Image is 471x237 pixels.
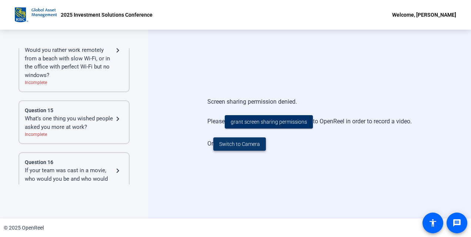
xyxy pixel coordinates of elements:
[25,158,123,166] div: Question 16
[15,7,57,22] img: OpenReel logo
[392,10,456,19] div: Welcome, [PERSON_NAME]
[219,140,260,148] span: Switch to Camera
[61,10,153,19] p: 2025 Investment Solutions Conference
[25,114,113,131] div: What’s one thing you wished people asked you more at work?
[25,79,123,86] div: Incomplete
[231,118,307,126] span: grant screen sharing permissions
[25,166,113,191] div: If your team was cast in a movie, who would you be and who would be your sidekick?
[25,46,113,79] div: Would you rather work remotely from a beach with slow Wi-Fi, or in the office with perfect Wi-Fi ...
[213,137,266,151] button: Switch to Camera
[25,107,123,114] div: Question 15
[113,114,122,123] mat-icon: navigate_next
[452,218,461,227] mat-icon: message
[207,90,412,158] div: Screen sharing permission denied. Please to OpenReel in order to record a video. Or
[25,131,123,138] div: Incomplete
[4,224,44,232] div: © 2025 OpenReel
[113,166,122,175] mat-icon: navigate_next
[113,46,122,55] mat-icon: navigate_next
[428,218,437,227] mat-icon: accessibility
[225,115,313,128] button: grant screen sharing permissions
